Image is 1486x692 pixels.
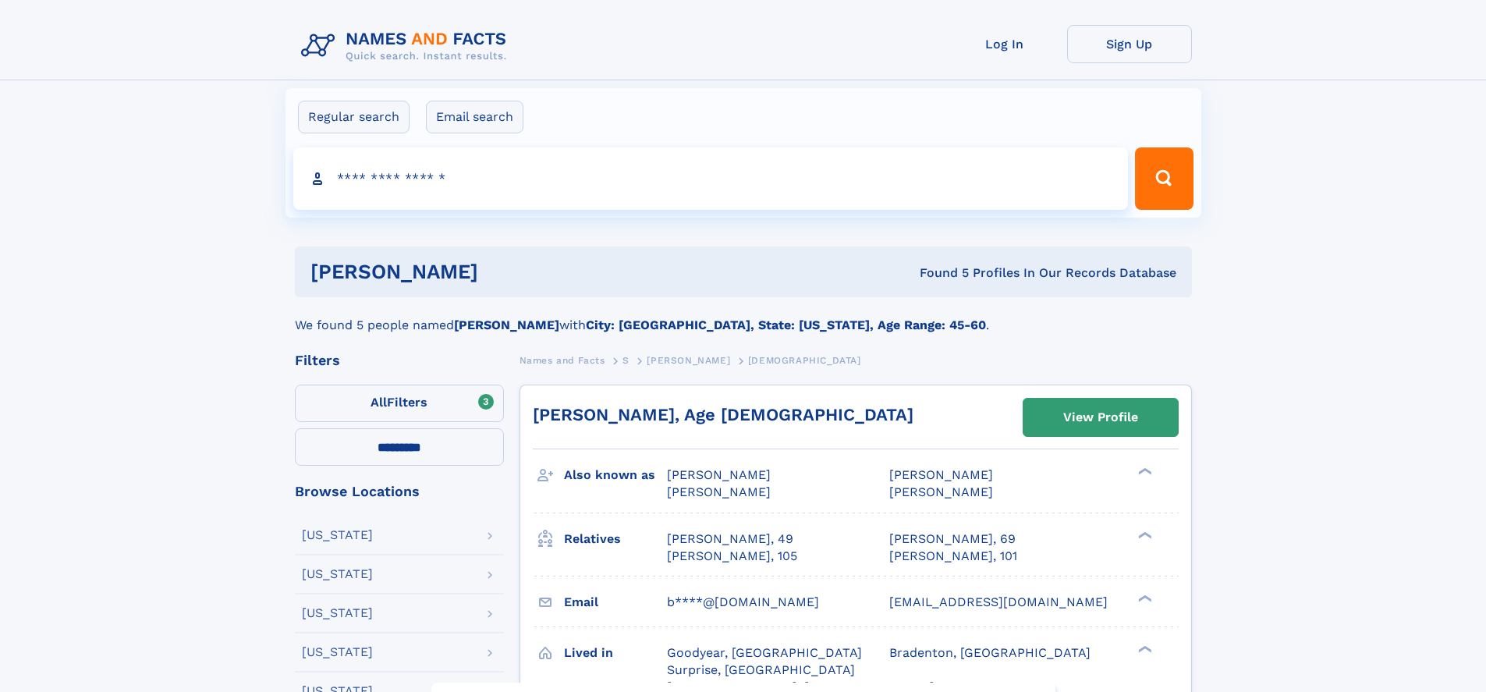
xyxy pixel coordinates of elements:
[667,467,771,482] span: [PERSON_NAME]
[647,355,730,366] span: [PERSON_NAME]
[1067,25,1192,63] a: Sign Up
[1063,399,1138,435] div: View Profile
[295,25,520,67] img: Logo Names and Facts
[564,526,667,552] h3: Relatives
[454,318,559,332] b: [PERSON_NAME]
[667,548,797,565] a: [PERSON_NAME], 105
[371,395,387,410] span: All
[310,262,699,282] h1: [PERSON_NAME]
[1134,467,1153,477] div: ❯
[295,353,504,367] div: Filters
[647,350,730,370] a: [PERSON_NAME]
[1134,593,1153,603] div: ❯
[942,25,1067,63] a: Log In
[748,355,861,366] span: [DEMOGRAPHIC_DATA]
[889,484,993,499] span: [PERSON_NAME]
[302,646,373,658] div: [US_STATE]
[667,662,855,677] span: Surprise, [GEOGRAPHIC_DATA]
[1134,644,1153,654] div: ❯
[667,645,862,660] span: Goodyear, [GEOGRAPHIC_DATA]
[889,548,1017,565] a: [PERSON_NAME], 101
[1135,147,1193,210] button: Search Button
[302,568,373,580] div: [US_STATE]
[295,484,504,499] div: Browse Locations
[622,350,630,370] a: S
[564,640,667,666] h3: Lived in
[1023,399,1178,436] a: View Profile
[302,529,373,541] div: [US_STATE]
[889,531,1016,548] a: [PERSON_NAME], 69
[1134,530,1153,540] div: ❯
[889,645,1091,660] span: Bradenton, [GEOGRAPHIC_DATA]
[520,350,605,370] a: Names and Facts
[302,607,373,619] div: [US_STATE]
[298,101,410,133] label: Regular search
[889,467,993,482] span: [PERSON_NAME]
[889,594,1108,609] span: [EMAIL_ADDRESS][DOMAIN_NAME]
[295,385,504,422] label: Filters
[699,264,1176,282] div: Found 5 Profiles In Our Records Database
[533,405,913,424] a: [PERSON_NAME], Age [DEMOGRAPHIC_DATA]
[293,147,1129,210] input: search input
[586,318,986,332] b: City: [GEOGRAPHIC_DATA], State: [US_STATE], Age Range: 45-60
[564,462,667,488] h3: Also known as
[295,297,1192,335] div: We found 5 people named with .
[426,101,523,133] label: Email search
[622,355,630,366] span: S
[667,531,793,548] a: [PERSON_NAME], 49
[564,589,667,616] h3: Email
[667,484,771,499] span: [PERSON_NAME]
